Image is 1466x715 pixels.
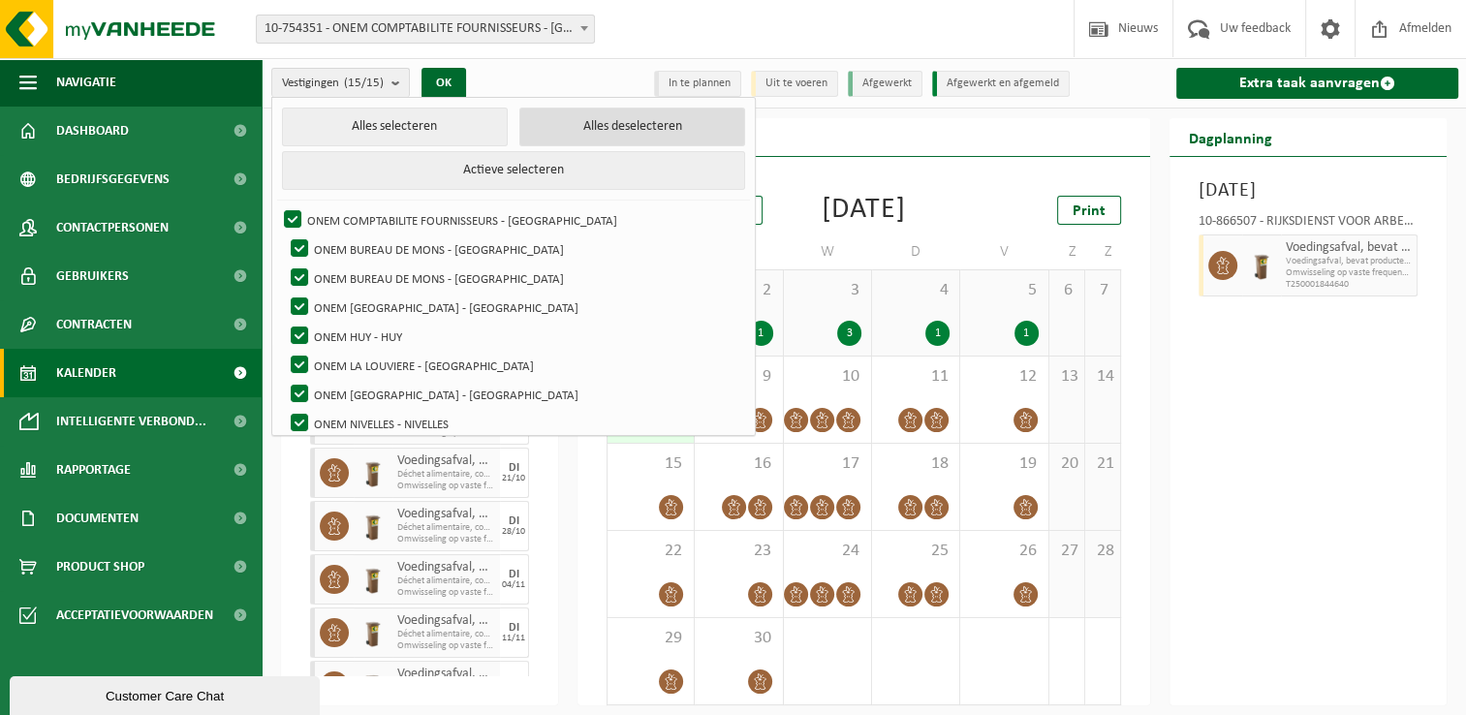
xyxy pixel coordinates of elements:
span: Déchet alimentaire, contenant des produits d'origine animale [397,522,495,534]
label: ONEM BUREAU DE MONS - [GEOGRAPHIC_DATA] [287,234,743,264]
span: Dashboard [56,107,129,155]
img: WB-0140-HPE-BN-01 [1247,251,1276,280]
h3: [DATE] [1199,176,1418,205]
div: DI [509,675,519,687]
div: [DATE] [822,196,906,225]
button: OK [421,68,466,99]
span: Omwisseling op vaste frequentie (incl. verwerking) [397,640,495,652]
span: Voedingsafval, bevat producten van dierlijke oorsprong, onverpakt, categorie 3 [397,560,495,575]
span: 3 [794,280,861,301]
span: 7 [1095,280,1110,301]
span: Contactpersonen [56,203,169,252]
div: 11/11 [502,634,525,643]
div: DI [509,569,519,580]
span: 20 [1059,453,1075,475]
span: 10-754351 - ONEM COMPTABILITE FOURNISSEURS - BRUXELLES [256,15,595,44]
span: Voedingsafval, bevat producten van dierlijke oorsprong, onverpakt, categorie 3 [1286,240,1412,256]
span: Omwisseling op vaste frequentie (incl. verwerking) [397,534,495,545]
count: (15/15) [344,77,384,89]
span: 19 [970,453,1038,475]
button: Alles selecteren [282,108,508,146]
span: 5 [970,280,1038,301]
span: Print [1073,203,1106,219]
span: Déchet alimentaire, contenant des produits d'origine animale [397,629,495,640]
span: Contracten [56,300,132,349]
a: Print [1057,196,1121,225]
span: 24 [794,541,861,562]
span: Acceptatievoorwaarden [56,591,213,639]
span: 11 [882,366,950,388]
label: ONEM [GEOGRAPHIC_DATA] - [GEOGRAPHIC_DATA] [287,293,743,322]
div: 1 [925,321,950,346]
span: 6 [1059,280,1075,301]
span: Voedingsafval, bevat producten van dierlijke oorsprong, onverpakt, categorie 3 [397,613,495,629]
div: DI [509,462,519,474]
span: Déchet alimentaire, contenant des produits d'origine animale [397,469,495,481]
span: 30 [704,628,772,649]
img: WB-0140-HPE-BN-01 [359,671,388,700]
span: Rapportage [56,446,131,494]
li: Afgewerkt en afgemeld [932,71,1070,97]
div: DI [509,515,519,527]
td: V [960,234,1048,269]
h2: Dagplanning [1170,118,1292,156]
span: 13 [1059,366,1075,388]
span: Intelligente verbond... [56,397,206,446]
span: 15 [617,453,684,475]
span: Voedingsafval, bevat producten van dierlijke oorsprong, onverpakt, categorie 3 [397,453,495,469]
span: Déchet alimentaire, contenant des produits d'origine animale [397,575,495,587]
button: Vestigingen(15/15) [271,68,410,97]
span: Documenten [56,494,139,543]
span: Product Shop [56,543,144,591]
button: Actieve selecteren [282,151,745,190]
span: Navigatie [56,58,116,107]
span: 25 [882,541,950,562]
span: Voedingsafval, bevat producten van dierlijke oorsprong, onve [1286,256,1412,267]
a: Extra taak aanvragen [1176,68,1458,99]
span: T250001844640 [1286,279,1412,291]
span: Voedingsafval, bevat producten van dierlijke oorsprong, onverpakt, categorie 3 [397,667,495,682]
div: 10-866507 - RIJKSDIENST VOOR ARBEID/[GEOGRAPHIC_DATA] - [GEOGRAPHIC_DATA] [1199,215,1418,234]
button: Alles deselecteren [519,108,745,146]
span: Omwisseling op vaste frequentie (incl. verwerking) [397,587,495,599]
label: ONEM BUREAU DE MONS - [GEOGRAPHIC_DATA] [287,264,743,293]
li: Uit te voeren [751,71,838,97]
span: Vestigingen [282,69,384,98]
span: Kalender [56,349,116,397]
td: D [872,234,960,269]
label: ONEM HUY - HUY [287,322,743,351]
span: Omwisseling op vaste frequentie (incl. verwerking) [1286,267,1412,279]
span: 14 [1095,366,1110,388]
span: 17 [794,453,861,475]
label: ONEM NIVELLES - NIVELLES [287,409,743,438]
span: Bedrijfsgegevens [56,155,170,203]
span: 10-754351 - ONEM COMPTABILITE FOURNISSEURS - BRUXELLES [257,16,594,43]
div: 1 [1014,321,1039,346]
span: 4 [882,280,950,301]
span: 21 [1095,453,1110,475]
td: Z [1085,234,1121,269]
div: 28/10 [502,527,525,537]
span: 23 [704,541,772,562]
span: Omwisseling op vaste frequentie (incl. verwerking) [397,481,495,492]
div: 1 [749,321,773,346]
label: ONEM [GEOGRAPHIC_DATA] - [GEOGRAPHIC_DATA] [287,380,743,409]
img: WB-0140-HPE-BN-01 [359,565,388,594]
span: 12 [970,366,1038,388]
label: ONEM LA LOUVIERE - [GEOGRAPHIC_DATA] [287,351,743,380]
span: 18 [882,453,950,475]
img: WB-0140-HPE-BN-01 [359,512,388,541]
span: 16 [704,453,772,475]
img: WB-0140-HPE-BN-01 [359,618,388,647]
img: WB-0140-HPE-BN-01 [359,458,388,487]
div: 3 [837,321,861,346]
div: DI [509,622,519,634]
span: 26 [970,541,1038,562]
label: ONEM COMPTABILITE FOURNISSEURS - [GEOGRAPHIC_DATA] [280,205,743,234]
iframe: chat widget [10,672,324,715]
span: Voedingsafval, bevat producten van dierlijke oorsprong, onverpakt, categorie 3 [397,507,495,522]
span: 10 [794,366,861,388]
li: In te plannen [654,71,741,97]
div: 04/11 [502,580,525,590]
